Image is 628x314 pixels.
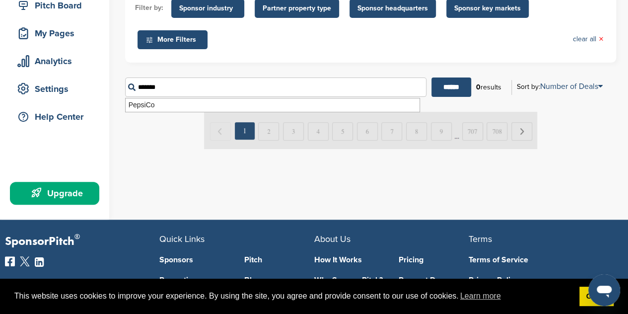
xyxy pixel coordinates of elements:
a: clear all× [573,34,604,45]
div: Settings [15,80,99,98]
img: Facebook [5,256,15,266]
span: Sponsor industry [179,3,236,14]
span: About Us [314,234,350,244]
div: My Pages [15,24,99,42]
img: Twitter [20,256,30,266]
a: Pitch [244,256,314,264]
a: Terms of Service [469,256,608,264]
li: PepsiCo [126,98,419,112]
span: This website uses cookies to improve your experience. By using the site, you agree and provide co... [14,289,571,304]
a: How It Works [314,256,384,264]
p: SponsorPitch [5,235,159,249]
a: Why SponsorPitch? [314,276,384,284]
a: Number of Deals [540,81,603,91]
span: × [599,34,604,45]
a: Properties [159,276,229,284]
div: Analytics [15,52,99,70]
a: Request Demo [399,276,469,284]
a: Pricing [399,256,469,264]
div: results [471,79,506,96]
a: My Pages [10,22,99,45]
div: Upgrade [15,184,99,202]
a: Sponsors [159,256,229,264]
a: Privacy Policy [469,276,608,284]
div: Sort by: [517,82,603,90]
span: Quick Links [159,234,205,244]
span: Sponsor key markets [454,3,521,14]
span: More Filters [145,34,203,45]
span: ® [74,231,80,243]
b: 0 [476,83,481,91]
iframe: Button to launch messaging window [588,274,620,306]
a: Analytics [10,50,99,73]
a: Settings [10,78,99,100]
a: Help Center [10,105,99,128]
a: learn more about cookies [459,289,502,304]
li: Filter by: [135,2,163,13]
img: Paginate [204,112,537,149]
a: Blog [244,276,314,284]
a: Upgrade [10,182,99,205]
div: Help Center [15,108,99,126]
span: Terms [469,234,492,244]
span: Sponsor headquarters [357,3,428,14]
span: Partner property type [263,3,331,14]
a: dismiss cookie message [579,287,614,307]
